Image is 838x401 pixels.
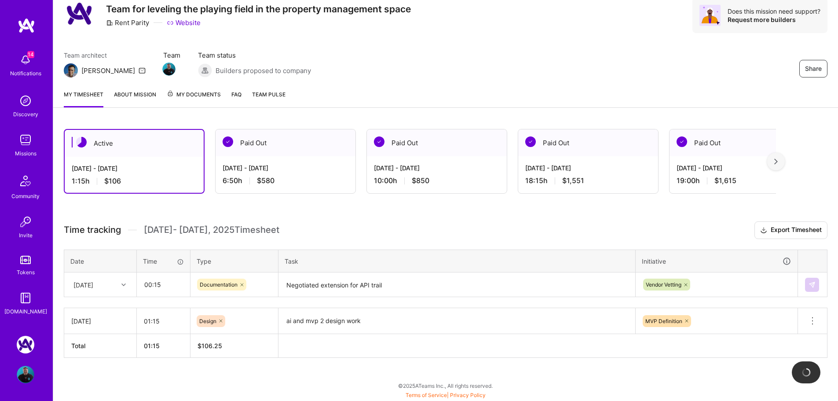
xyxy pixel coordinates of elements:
img: Paid Out [677,136,687,147]
span: $ 106.25 [198,342,222,349]
div: [DATE] - [DATE] [525,163,651,173]
span: Team Pulse [252,91,285,98]
img: Community [15,170,36,191]
a: About Mission [114,90,156,107]
div: 18:15 h [525,176,651,185]
div: Invite [19,231,33,240]
button: Share [799,60,827,77]
div: [DATE] - [DATE] [677,163,802,173]
img: Paid Out [525,136,536,147]
span: $850 [412,176,429,185]
a: Team Member Avatar [163,62,175,77]
div: Initiative [642,256,791,266]
img: Builders proposed to company [198,63,212,77]
div: [DOMAIN_NAME] [4,307,47,316]
img: discovery [17,92,34,110]
a: User Avatar [15,366,37,383]
a: FAQ [231,90,242,107]
span: $1,551 [562,176,584,185]
i: icon Chevron [121,283,126,287]
i: icon Download [760,226,767,235]
span: | [406,392,486,398]
span: Design [199,318,216,324]
img: Submit [809,281,816,288]
a: Team Pulse [252,90,285,107]
span: Vendor Vetting [646,281,681,288]
img: Team Architect [64,63,78,77]
a: My timesheet [64,90,103,107]
img: loading [802,368,811,377]
textarea: Negotiated extension for API trail [279,273,634,297]
div: Does this mission need support? [728,7,820,15]
div: null [805,278,820,292]
img: right [774,158,778,165]
th: 01:15 [137,334,190,358]
span: Time tracking [64,224,121,235]
div: Paid Out [367,129,507,156]
span: Documentation [200,281,238,288]
th: Task [278,250,636,272]
input: HH:MM [137,309,190,333]
div: Missions [15,149,37,158]
div: Active [65,130,204,157]
img: User Avatar [17,366,34,383]
span: Builders proposed to company [216,66,311,75]
h3: Team for leveling the playing field in the property management space [106,4,411,15]
span: MVP Definition [645,318,682,324]
span: $580 [257,176,274,185]
div: [DATE] [71,316,129,326]
div: Time [143,257,184,266]
a: My Documents [167,90,221,107]
div: 19:00 h [677,176,802,185]
div: 6:50 h [223,176,348,185]
a: Privacy Policy [450,392,486,398]
div: Paid Out [216,129,355,156]
span: Share [805,64,822,73]
img: Active [76,137,87,147]
img: Paid Out [223,136,233,147]
img: logo [18,18,35,33]
th: Type [190,250,278,272]
a: Terms of Service [406,392,447,398]
span: Team architect [64,51,146,60]
i: icon CompanyGray [106,19,113,26]
div: Request more builders [728,15,820,24]
span: $1,615 [714,176,736,185]
img: Team Member Avatar [162,63,176,76]
img: teamwork [17,131,34,149]
img: bell [17,51,34,69]
span: 14 [27,51,34,58]
div: [PERSON_NAME] [81,66,135,75]
div: Notifications [10,69,41,78]
button: Export Timesheet [754,221,827,239]
span: $106 [104,177,121,186]
div: [DATE] [73,280,93,289]
img: tokens [20,256,31,264]
div: 1:15 h [72,177,197,186]
a: Website [167,18,201,27]
a: Rent Parity: Team for leveling the playing field in the property management space [15,336,37,353]
img: Avatar [699,5,721,26]
div: 10:00 h [374,176,500,185]
img: Invite [17,213,34,231]
input: HH:MM [137,273,190,296]
th: Total [64,334,137,358]
div: © 2025 ATeams Inc., All rights reserved. [53,375,838,397]
div: Tokens [17,268,35,277]
div: [DATE] - [DATE] [72,164,197,173]
textarea: ai and mvp 2 design work [279,309,634,333]
span: Team status [198,51,311,60]
th: Date [64,250,137,272]
img: Rent Parity: Team for leveling the playing field in the property management space [17,336,34,353]
span: Team [163,51,180,60]
img: guide book [17,289,34,307]
span: [DATE] - [DATE] , 2025 Timesheet [144,224,279,235]
div: Community [11,191,40,201]
img: Paid Out [374,136,384,147]
span: My Documents [167,90,221,99]
div: Rent Parity [106,18,149,27]
div: Discovery [13,110,38,119]
div: Paid Out [518,129,658,156]
div: [DATE] - [DATE] [223,163,348,173]
i: icon Mail [139,67,146,74]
